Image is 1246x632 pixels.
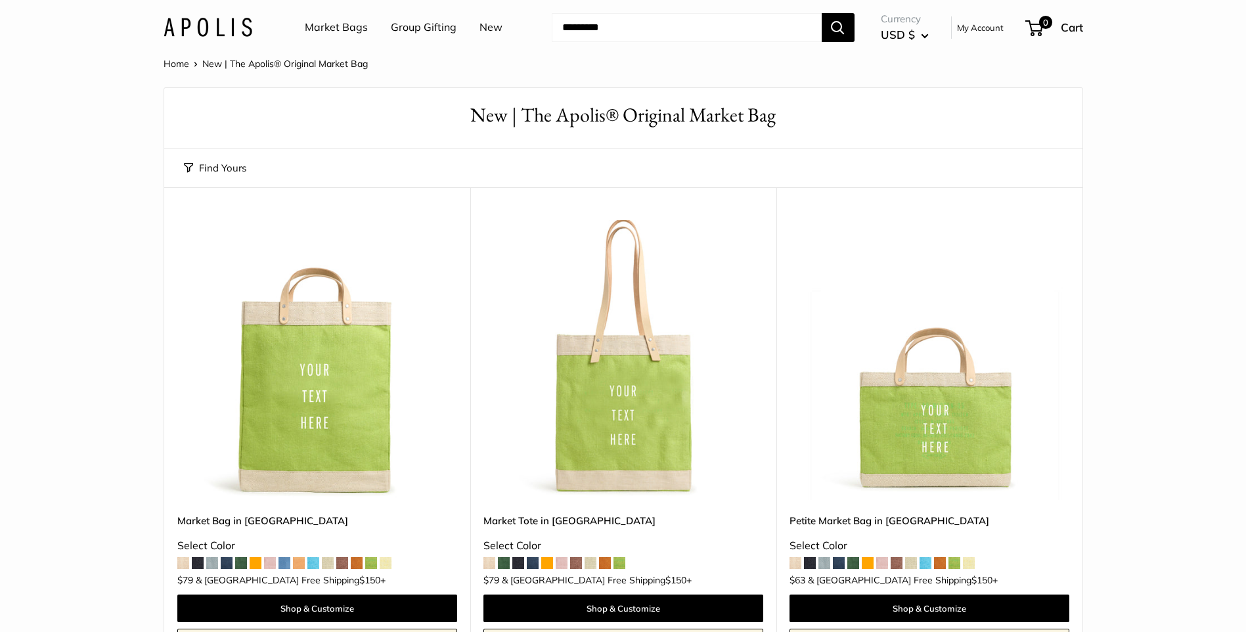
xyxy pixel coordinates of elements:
span: 0 [1038,16,1052,29]
img: Market Bag in Chartreuse [177,220,457,500]
span: $79 [483,574,499,586]
a: Shop & Customize [177,595,457,622]
div: Select Color [790,536,1069,556]
span: & [GEOGRAPHIC_DATA] Free Shipping + [808,576,998,585]
span: $79 [177,574,193,586]
input: Search... [552,13,822,42]
a: New [479,18,502,37]
span: & [GEOGRAPHIC_DATA] Free Shipping + [502,576,692,585]
span: $150 [359,574,380,586]
nav: Breadcrumb [164,55,368,72]
a: Market Bags [305,18,368,37]
h1: New | The Apolis® Original Market Bag [184,101,1063,129]
a: Petite Market Bag in ChartreusePetite Market Bag in Chartreuse [790,220,1069,500]
span: Currency [881,10,929,28]
a: Market Bag in ChartreuseMarket Bag in Chartreuse [177,220,457,500]
span: & [GEOGRAPHIC_DATA] Free Shipping + [196,576,386,585]
a: Market Bag in [GEOGRAPHIC_DATA] [177,513,457,528]
button: USD $ [881,24,929,45]
span: $150 [665,574,686,586]
a: Market Tote in ChartreuseMarket Tote in Chartreuse [483,220,763,500]
span: Cart [1061,20,1083,34]
a: Shop & Customize [483,595,763,622]
a: Home [164,58,189,70]
button: Find Yours [184,159,246,177]
div: Select Color [483,536,763,556]
a: Shop & Customize [790,595,1069,622]
img: Market Tote in Chartreuse [483,220,763,500]
img: Petite Market Bag in Chartreuse [790,220,1069,500]
span: $150 [971,574,992,586]
a: My Account [957,20,1004,35]
a: Group Gifting [391,18,456,37]
img: Apolis [164,18,252,37]
button: Search [822,13,855,42]
span: New | The Apolis® Original Market Bag [202,58,368,70]
span: $63 [790,574,805,586]
a: Market Tote in [GEOGRAPHIC_DATA] [483,513,763,528]
a: 0 Cart [1027,17,1083,38]
a: Petite Market Bag in [GEOGRAPHIC_DATA] [790,513,1069,528]
span: USD $ [881,28,915,41]
div: Select Color [177,536,457,556]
